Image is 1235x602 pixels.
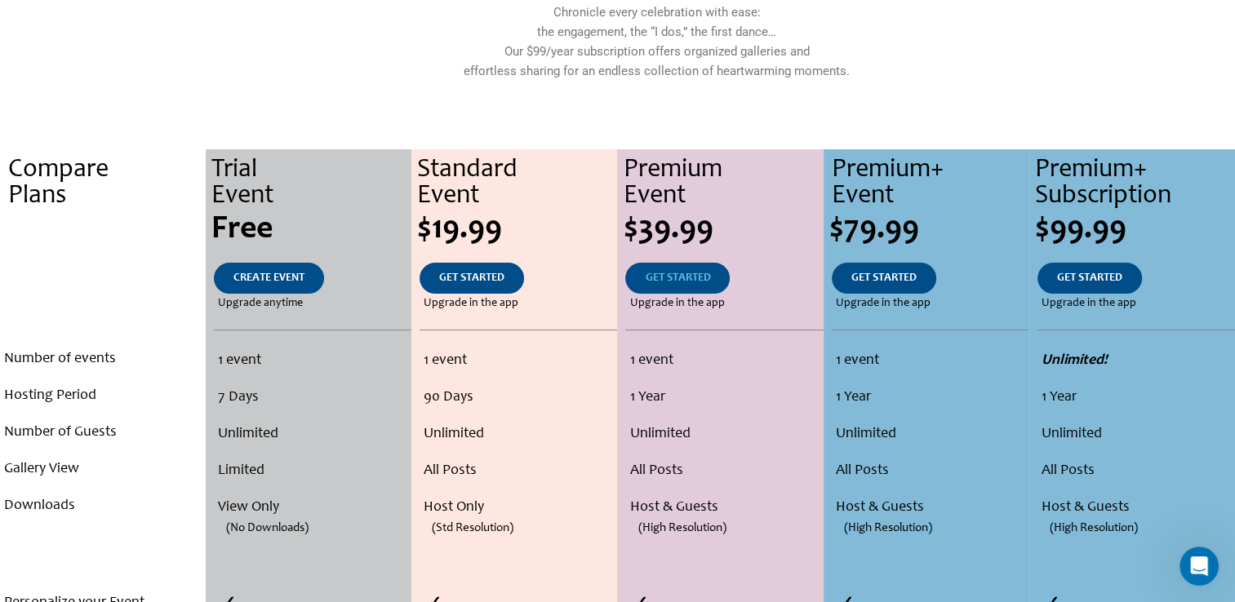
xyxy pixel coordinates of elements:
span: (Std Resolution) [432,510,513,547]
span: (High Resolution) [844,510,932,547]
span: Upgrade in the app [836,294,931,313]
li: All Posts [1042,453,1231,489]
span: CREATE EVENT [233,272,304,284]
li: 1 event [629,343,819,379]
strong: Unlimited! [1042,353,1108,368]
span: (High Resolution) [637,510,726,547]
li: Unlimited [424,416,613,453]
a: GET STARTED [420,263,524,294]
div: $79.99 [829,214,1029,246]
li: 1 event [218,343,406,379]
span: Upgrade in the app [1042,294,1136,313]
div: Free [211,214,411,246]
div: Trial Event [211,157,411,210]
span: (No Downloads) [226,510,309,547]
span: (High Resolution) [1050,510,1138,547]
li: Unlimited [1042,416,1231,453]
div: Standard Event [417,157,617,210]
a: CREATE EVENT [214,263,324,294]
li: All Posts [629,453,819,489]
span: . [101,272,104,284]
div: $39.99 [623,214,823,246]
a: GET STARTED [832,263,936,294]
li: All Posts [836,453,1025,489]
span: . [101,298,104,309]
li: Unlimited [218,416,406,453]
li: View Only [218,489,406,526]
span: Upgrade in the app [424,294,518,313]
li: Number of events [4,341,202,378]
div: Premium+ Event [832,157,1029,210]
a: . [82,263,124,294]
p: Chronicle every celebration with ease: the engagement, the “I dos,” the first dance… Our $99/year... [303,2,1010,81]
li: Unlimited [629,416,819,453]
li: 1 Year [836,379,1025,416]
li: 90 Days [424,379,613,416]
span: GET STARTED [851,272,917,284]
li: Number of Guests [4,414,202,451]
li: 1 event [424,343,613,379]
li: Host & Guests [1042,489,1231,526]
div: Compare Plans [8,157,206,210]
li: Unlimited [836,416,1025,453]
li: Host & Guests [836,489,1025,526]
a: GET STARTED [1037,263,1142,294]
li: 1 event [836,343,1025,379]
span: GET STARTED [1057,272,1122,284]
li: Hosting Period [4,378,202,414]
li: All Posts [424,453,613,489]
div: $19.99 [417,214,617,246]
li: Downloads [4,488,202,525]
span: . [99,214,107,246]
iframe: Intercom live chat [1179,547,1219,586]
li: 1 Year [629,379,819,416]
span: GET STARTED [645,272,710,284]
li: Gallery View [4,451,202,488]
div: Premium Event [623,157,823,210]
li: Host & Guests [629,489,819,526]
div: Premium+ Subscription [1035,157,1235,210]
span: Upgrade anytime [218,294,303,313]
a: GET STARTED [625,263,730,294]
li: Limited [218,453,406,489]
li: 7 Days [218,379,406,416]
span: GET STARTED [439,272,504,284]
li: Host Only [424,489,613,526]
li: 1 Year [1042,379,1231,416]
span: Upgrade in the app [629,294,724,313]
div: $99.99 [1035,214,1235,246]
